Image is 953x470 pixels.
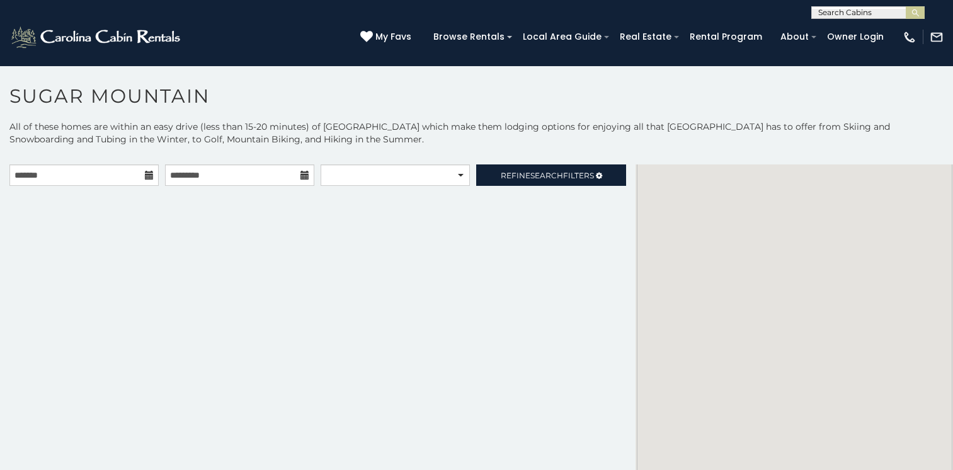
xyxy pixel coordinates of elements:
a: Rental Program [683,27,768,47]
a: Real Estate [613,27,678,47]
span: Search [530,171,563,180]
img: mail-regular-white.png [930,30,944,44]
img: White-1-2.png [9,25,184,50]
a: My Favs [360,30,414,44]
span: My Favs [375,30,411,43]
a: RefineSearchFilters [476,164,625,186]
a: Local Area Guide [516,27,608,47]
span: Refine Filters [501,171,594,180]
img: phone-regular-white.png [903,30,916,44]
a: Browse Rentals [427,27,511,47]
a: Owner Login [821,27,890,47]
a: About [774,27,815,47]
